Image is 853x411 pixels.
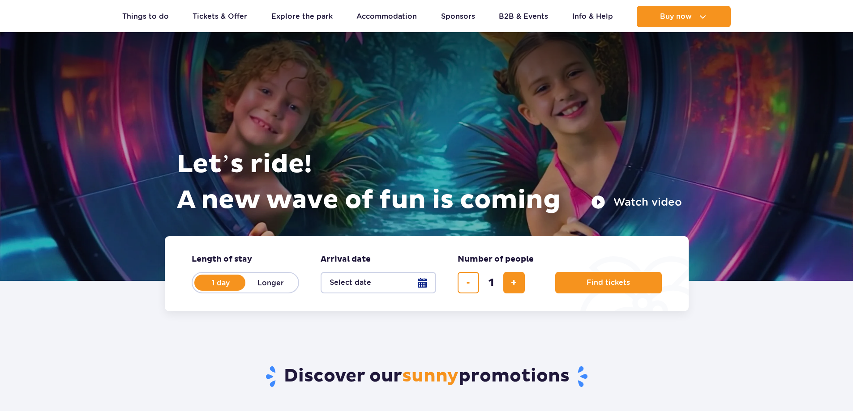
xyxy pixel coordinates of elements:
h2: Discover our promotions [164,365,689,388]
button: Select date [321,272,436,293]
button: Buy now [637,6,731,27]
h1: Let’s ride! A new wave of fun is coming [177,147,682,218]
a: Explore the park [271,6,333,27]
a: B2B & Events [499,6,548,27]
a: Info & Help [572,6,613,27]
label: Longer [245,273,296,292]
a: Sponsors [441,6,475,27]
a: Things to do [122,6,169,27]
a: Tickets & Offer [193,6,247,27]
a: Accommodation [356,6,417,27]
form: Planning your visit to Park of Poland [165,236,689,311]
input: number of tickets [480,272,502,293]
span: sunny [402,365,459,387]
span: Length of stay [192,254,252,265]
label: 1 day [195,273,246,292]
span: Find tickets [587,279,630,287]
button: Find tickets [555,272,662,293]
span: Arrival date [321,254,371,265]
span: Number of people [458,254,534,265]
button: remove ticket [458,272,479,293]
span: Buy now [660,13,692,21]
button: add ticket [503,272,525,293]
button: Watch video [591,195,682,209]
